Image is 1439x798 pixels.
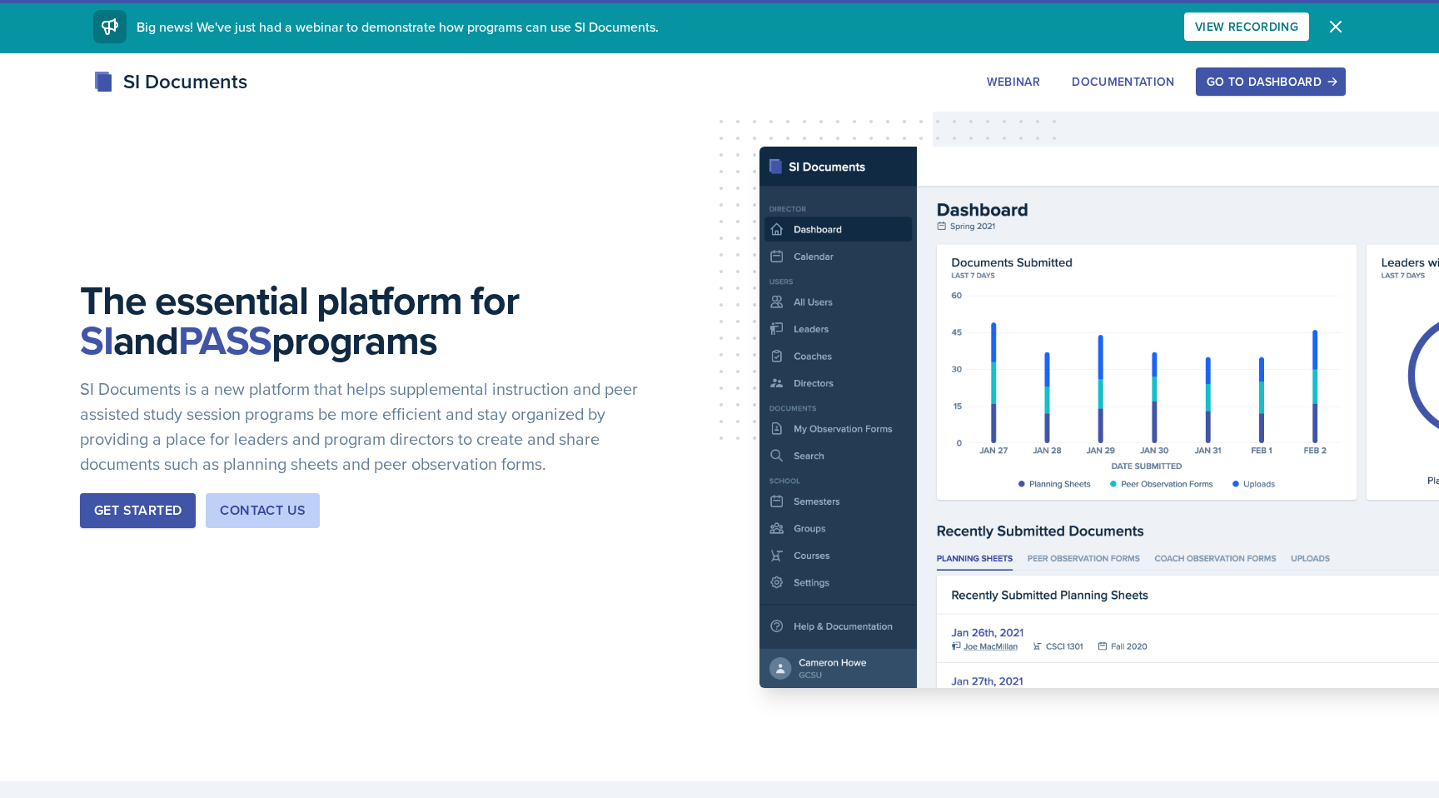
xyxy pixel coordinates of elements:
div: Get Started [94,501,182,521]
div: Documentation [1072,75,1175,88]
span: Big news! We've just had a webinar to demonstrate how programs can use SI Documents. [137,17,659,36]
button: Webinar [976,67,1051,96]
div: Contact Us [220,501,306,521]
div: SI Documents [93,67,247,97]
button: View Recording [1184,12,1309,41]
div: Webinar [987,75,1040,88]
button: Documentation [1061,67,1186,96]
div: Go to Dashboard [1207,75,1335,88]
button: Get Started [80,493,196,528]
div: View Recording [1195,20,1298,33]
button: Contact Us [206,493,320,528]
button: Go to Dashboard [1196,67,1346,96]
